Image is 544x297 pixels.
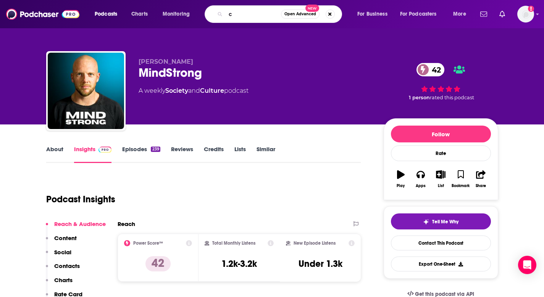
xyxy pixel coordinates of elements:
[496,8,508,21] a: Show notifications dropdown
[477,8,490,21] a: Show notifications dropdown
[133,241,163,246] h2: Power Score™
[391,165,411,193] button: Play
[397,184,405,188] div: Play
[131,9,148,19] span: Charts
[453,9,466,19] span: More
[517,6,534,23] span: Logged in as megcassidy
[46,276,73,291] button: Charts
[294,241,336,246] h2: New Episode Listens
[451,165,471,193] button: Bookmark
[305,5,319,12] span: New
[424,63,445,76] span: 42
[391,213,491,229] button: tell me why sparkleTell Me Why
[226,8,281,20] input: Search podcasts, credits, & more...
[157,8,200,20] button: open menu
[95,9,117,19] span: Podcasts
[171,145,193,163] a: Reviews
[46,249,71,263] button: Social
[126,8,152,20] a: Charts
[476,184,486,188] div: Share
[528,6,534,12] svg: Add a profile image
[257,145,275,163] a: Similar
[54,262,80,270] p: Contacts
[409,95,430,100] span: 1 person
[438,184,444,188] div: List
[46,234,77,249] button: Content
[151,147,160,152] div: 239
[54,234,77,242] p: Content
[416,184,426,188] div: Apps
[74,145,112,163] a: InsightsPodchaser Pro
[89,8,127,20] button: open menu
[400,9,437,19] span: For Podcasters
[98,147,112,153] img: Podchaser Pro
[165,87,188,94] a: Society
[46,194,115,205] h1: Podcast Insights
[352,8,397,20] button: open menu
[299,258,342,270] h3: Under 1.3k
[391,145,491,161] div: Rate
[221,258,257,270] h3: 1.2k-3.2k
[423,219,429,225] img: tell me why sparkle
[212,5,349,23] div: Search podcasts, credits, & more...
[471,165,491,193] button: Share
[384,58,498,105] div: 42 1 personrated this podcast
[139,58,193,65] span: [PERSON_NAME]
[391,126,491,142] button: Follow
[234,145,246,163] a: Lists
[54,276,73,284] p: Charts
[204,145,224,163] a: Credits
[139,86,249,95] div: A weekly podcast
[411,165,431,193] button: Apps
[517,6,534,23] img: User Profile
[46,262,80,276] button: Contacts
[122,145,160,163] a: Episodes239
[188,87,200,94] span: and
[357,9,387,19] span: For Business
[432,219,458,225] span: Tell Me Why
[431,165,450,193] button: List
[200,87,224,94] a: Culture
[416,63,445,76] a: 42
[48,53,124,129] img: MindStrong
[212,241,255,246] h2: Total Monthly Listens
[452,184,470,188] div: Bookmark
[518,256,536,274] div: Open Intercom Messenger
[391,257,491,271] button: Export One-Sheet
[145,256,171,271] p: 42
[46,145,63,163] a: About
[46,220,106,234] button: Reach & Audience
[6,7,79,21] img: Podchaser - Follow, Share and Rate Podcasts
[281,10,320,19] button: Open AdvancedNew
[54,249,71,256] p: Social
[517,6,534,23] button: Show profile menu
[430,95,474,100] span: rated this podcast
[118,220,135,228] h2: Reach
[54,220,106,228] p: Reach & Audience
[284,12,316,16] span: Open Advanced
[163,9,190,19] span: Monitoring
[448,8,476,20] button: open menu
[391,236,491,250] a: Contact This Podcast
[395,8,448,20] button: open menu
